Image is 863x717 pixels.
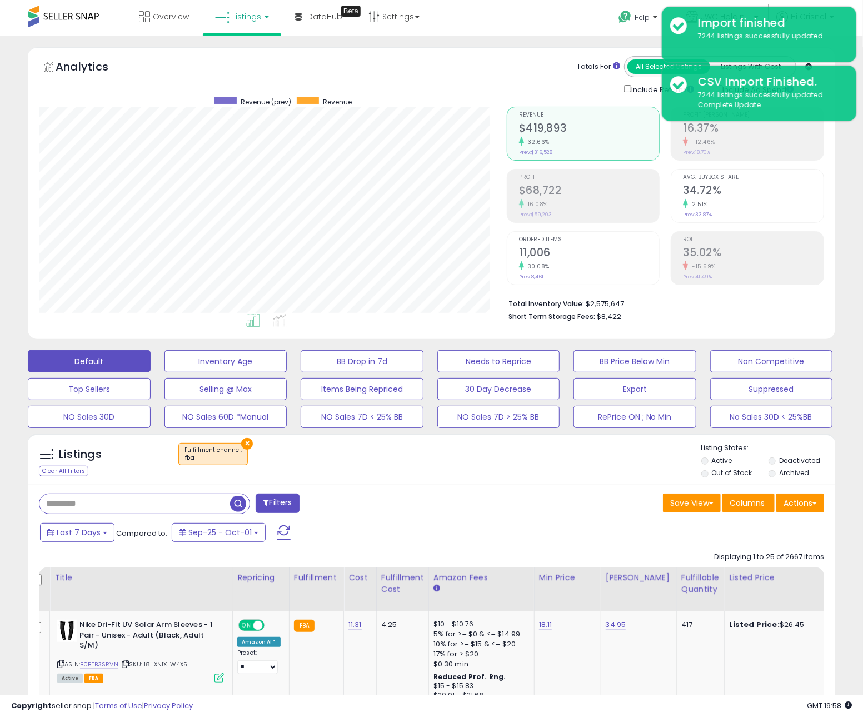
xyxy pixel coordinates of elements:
[232,11,261,22] span: Listings
[618,10,632,24] i: Get Help
[381,620,420,630] div: 4.25
[433,639,526,649] div: 10% for >= $15 & <= $20
[597,311,621,322] span: $8,422
[714,552,824,562] div: Displaying 1 to 25 of 2667 items
[40,523,114,542] button: Last 7 Days
[710,378,833,400] button: Suppressed
[57,620,77,642] img: 31p+R8FhSSL._SL40_.jpg
[519,184,660,199] h2: $68,722
[184,446,242,462] span: Fulfillment channel :
[237,637,281,647] div: Amazon AI *
[539,619,552,630] a: 18.11
[688,200,708,208] small: 2.51%
[164,350,287,372] button: Inventory Age
[307,11,342,22] span: DataHub
[294,620,315,632] small: FBA
[690,15,848,31] div: Import finished
[710,350,833,372] button: Non Competitive
[301,378,423,400] button: Items Being Repriced
[519,211,552,218] small: Prev: $59,203
[95,700,142,711] a: Terms of Use
[240,621,253,630] span: ON
[690,31,848,42] div: 7244 listings successfully updated.
[237,649,281,674] div: Preset:
[57,674,83,683] span: All listings currently available for purchase on Amazon
[433,672,506,681] b: Reduced Prof. Rng.
[54,572,228,584] div: Title
[712,456,732,465] label: Active
[79,620,214,654] b: Nike Dri-Fit UV Solar Arm Sleeves - 1 Pair - Unisex - Adult (Black, Adult S/M)
[341,6,361,17] div: Tooltip anchor
[688,262,716,271] small: -15.59%
[508,299,584,308] b: Total Inventory Value:
[294,572,339,584] div: Fulfillment
[712,468,752,477] label: Out of Stock
[627,59,710,74] button: All Selected Listings
[164,378,287,400] button: Selling @ Max
[524,138,550,146] small: 32.66%
[241,97,291,107] span: Revenue (prev)
[433,629,526,639] div: 5% for >= $0 & <= $14.99
[508,296,816,310] li: $2,575,647
[56,59,130,77] h5: Analytics
[698,100,761,109] u: Complete Update
[57,620,224,681] div: ASIN:
[433,649,526,659] div: 17% for > $20
[776,494,824,512] button: Actions
[433,572,530,584] div: Amazon Fees
[519,122,660,137] h2: $419,893
[606,572,672,584] div: [PERSON_NAME]
[28,406,151,428] button: NO Sales 30D
[237,572,285,584] div: Repricing
[57,527,101,538] span: Last 7 Days
[519,112,660,118] span: Revenue
[573,378,696,400] button: Export
[184,454,242,462] div: fba
[524,262,550,271] small: 30.08%
[28,350,151,372] button: Default
[729,619,780,630] b: Listed Price:
[730,497,765,509] span: Columns
[11,701,193,711] div: seller snap | |
[683,122,824,137] h2: 16.37%
[263,621,281,630] span: OFF
[729,620,821,630] div: $26.45
[663,494,721,512] button: Save View
[573,350,696,372] button: BB Price Below Min
[381,572,424,595] div: Fulfillment Cost
[120,660,187,669] span: | SKU: 18-XN1X-W4X5
[807,700,852,711] span: 2025-10-9 19:58 GMT
[301,350,423,372] button: BB Drop in 7d
[323,97,352,107] span: Revenue
[39,466,88,476] div: Clear All Filters
[241,438,253,450] button: ×
[519,237,660,243] span: Ordered Items
[433,620,526,629] div: $10 - $10.76
[519,149,552,156] small: Prev: $316,528
[188,527,252,538] span: Sep-25 - Oct-01
[301,406,423,428] button: NO Sales 7D < 25% BB
[688,138,715,146] small: -12.46%
[606,619,626,630] a: 34.95
[690,74,848,90] div: CSV Import Finished.
[348,619,362,630] a: 11.31
[683,246,824,261] h2: 35.02%
[710,406,833,428] button: No Sales 30D < 25%BB
[681,620,716,630] div: 417
[11,700,52,711] strong: Copyright
[577,62,620,72] div: Totals For
[610,2,669,36] a: Help
[635,13,650,22] span: Help
[433,584,440,594] small: Amazon Fees.
[437,406,560,428] button: NO Sales 7D > 25% BB
[59,447,102,462] h5: Listings
[519,246,660,261] h2: 11,006
[729,572,825,584] div: Listed Price
[144,700,193,711] a: Privacy Policy
[524,200,548,208] small: 16.08%
[519,273,543,280] small: Prev: 8,461
[690,90,848,111] div: 7244 listings successfully updated.
[701,443,835,454] p: Listing States:
[348,572,372,584] div: Cost
[172,523,266,542] button: Sep-25 - Oct-01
